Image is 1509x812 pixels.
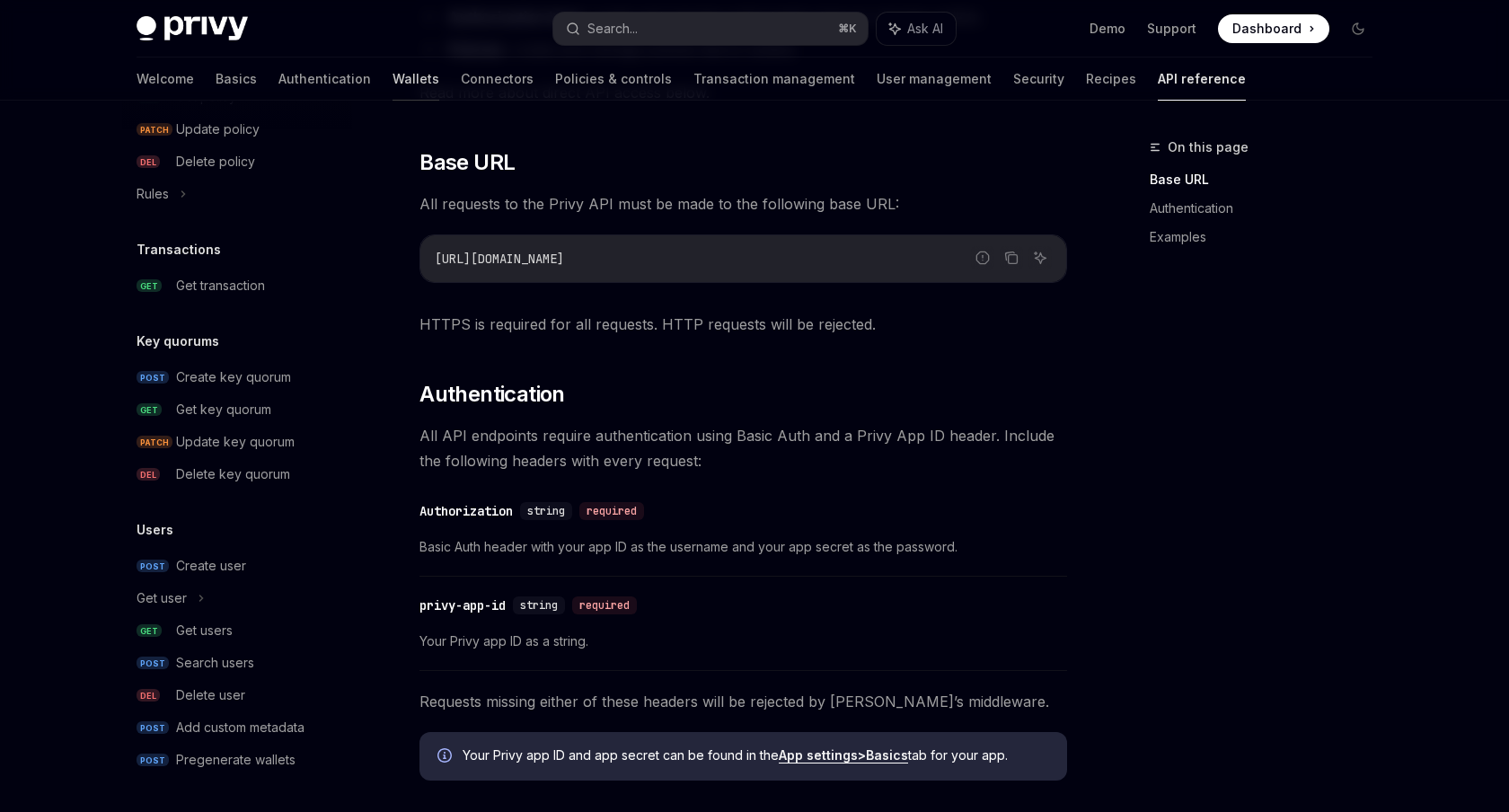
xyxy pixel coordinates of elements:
span: ⌘ K [838,22,857,36]
a: Authentication [278,57,371,101]
span: HTTPS is required for all requests. HTTP requests will be rejected. [419,312,1067,337]
div: Update key quorum [176,431,295,453]
div: Get users [176,620,233,641]
span: Authentication [419,380,565,409]
div: Get transaction [176,275,265,296]
a: Welcome [137,57,194,101]
span: Your Privy app ID as a string. [419,631,1067,652]
a: DELDelete key quorum [122,458,352,490]
div: privy-app-id [419,596,506,614]
a: PATCHUpdate policy [122,113,352,146]
div: required [579,502,644,520]
span: string [520,598,558,613]
span: On this page [1168,137,1249,158]
span: POST [137,721,169,735]
a: DELDelete policy [122,146,352,178]
span: DEL [137,155,160,169]
span: DEL [137,689,160,702]
h5: Transactions [137,239,221,260]
span: Your Privy app ID and app secret can be found in the tab for your app. [463,746,1049,764]
a: POSTCreate user [122,550,352,582]
a: Security [1013,57,1064,101]
span: POST [137,371,169,384]
img: dark logo [137,16,248,41]
a: Basics [216,57,257,101]
a: Connectors [461,57,534,101]
span: DEL [137,468,160,481]
span: string [527,504,565,518]
span: [URL][DOMAIN_NAME] [435,251,564,267]
span: PATCH [137,436,172,449]
div: Update policy [176,119,260,140]
a: Wallets [393,57,439,101]
button: Toggle dark mode [1344,14,1372,43]
div: Delete user [176,684,245,706]
span: All requests to the Privy API must be made to the following base URL: [419,191,1067,216]
strong: App settings [779,747,858,763]
div: Search... [587,18,638,40]
button: Ask AI [877,13,956,45]
a: GETGet transaction [122,269,352,302]
a: Policies & controls [555,57,672,101]
span: Basic Auth header with your app ID as the username and your app secret as the password. [419,536,1067,558]
a: Dashboard [1218,14,1329,43]
a: Transaction management [693,57,855,101]
a: POSTSearch users [122,647,352,679]
h5: Users [137,519,173,541]
div: Delete key quorum [176,463,290,485]
a: POSTAdd custom metadata [122,711,352,744]
a: API reference [1158,57,1246,101]
span: Requests missing either of these headers will be rejected by [PERSON_NAME]’s middleware. [419,689,1067,714]
a: Examples [1150,223,1387,252]
button: Copy the contents from the code block [1000,246,1023,269]
div: Add custom metadata [176,717,304,738]
span: All API endpoints require authentication using Basic Auth and a Privy App ID header. Include the ... [419,423,1067,473]
a: App settings>Basics [779,747,908,763]
span: Dashboard [1232,20,1302,38]
div: Delete policy [176,151,255,172]
a: Authentication [1150,194,1387,223]
span: POST [137,560,169,573]
span: Ask AI [907,20,943,38]
a: Recipes [1086,57,1136,101]
a: PATCHUpdate key quorum [122,426,352,458]
span: POST [137,754,169,767]
span: POST [137,657,169,670]
span: Base URL [419,148,515,177]
a: GETGet key quorum [122,393,352,426]
span: GET [137,279,162,293]
button: Ask AI [1028,246,1052,269]
span: GET [137,624,162,638]
a: POSTPregenerate wallets [122,744,352,776]
div: Get user [137,587,187,609]
h5: Key quorums [137,331,219,352]
a: User management [877,57,992,101]
div: Create key quorum [176,366,291,388]
div: Pregenerate wallets [176,749,296,771]
div: required [572,596,637,614]
a: GETGet users [122,614,352,647]
div: Rules [137,183,169,205]
button: Report incorrect code [971,246,994,269]
a: Demo [1090,20,1125,38]
button: Search...⌘K [553,13,868,45]
a: Base URL [1150,165,1387,194]
svg: Info [437,748,455,766]
a: Support [1147,20,1196,38]
strong: Basics [866,747,908,763]
a: DELDelete user [122,679,352,711]
div: Search users [176,652,254,674]
div: Authorization [419,502,513,520]
div: Create user [176,555,246,577]
span: GET [137,403,162,417]
div: Get key quorum [176,399,271,420]
a: POSTCreate key quorum [122,361,352,393]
